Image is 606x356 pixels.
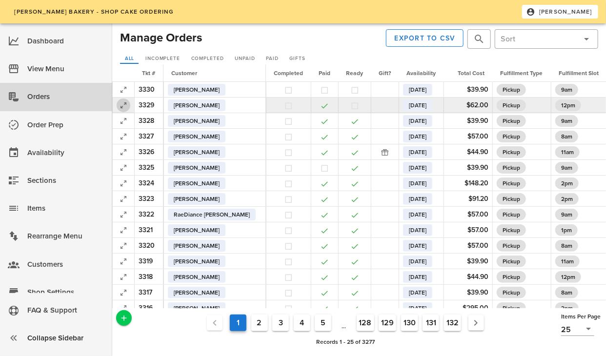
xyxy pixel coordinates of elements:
[27,228,104,244] div: Rearrange Menu
[117,130,130,143] button: Expand Record
[27,61,104,77] div: View Menu
[444,98,492,113] td: $62.00
[27,89,104,105] div: Orders
[272,315,289,331] button: Goto Page 3
[561,146,574,158] span: 11am
[409,99,426,111] span: [DATE]
[336,315,352,331] span: ...
[27,257,104,273] div: Customers
[561,224,572,236] span: 1pm
[409,224,426,236] span: [DATE]
[444,129,492,144] td: $57.00
[444,300,492,316] td: $295.00
[492,64,551,82] th: Fulfillment Type
[338,64,371,82] th: Ready
[473,33,485,45] button: prepend icon
[503,287,520,298] span: Pickup
[444,64,492,82] th: Total Cost
[262,54,283,64] a: Paid
[120,54,139,64] a: All
[357,315,374,331] button: Goto Page 128
[444,176,492,191] td: $148.20
[134,254,163,269] td: 3319
[501,31,577,47] input: Sort
[561,162,572,174] span: 9am
[117,270,130,284] button: Expand Record
[528,7,592,16] span: [PERSON_NAME]
[503,162,520,174] span: Pickup
[444,315,461,331] button: Goto Page 132
[409,115,426,127] span: [DATE]
[503,240,520,252] span: Pickup
[444,207,492,222] td: $57.00
[251,315,268,331] button: Goto Page 2
[117,192,130,206] button: Expand Record
[134,285,163,300] td: 3317
[145,56,180,61] span: Incomplete
[401,315,418,331] button: Goto Page 130
[386,29,464,47] button: Export to CSV
[444,285,492,300] td: $39.90
[444,113,492,129] td: $39.90
[186,54,228,64] a: Completed
[117,177,130,190] button: Expand Record
[522,5,598,19] button: [PERSON_NAME]
[174,256,220,267] span: [PERSON_NAME]
[142,70,155,77] span: Tkt #
[174,271,220,283] span: [PERSON_NAME]
[117,223,130,237] button: Expand Record
[468,315,484,331] button: Next page
[117,286,130,299] button: Expand Record
[561,240,572,252] span: 8am
[174,178,220,189] span: [PERSON_NAME]
[294,315,310,331] button: Goto Page 4
[409,209,426,220] span: [DATE]
[409,162,426,174] span: [DATE]
[561,313,601,320] span: Items Per Page
[289,56,305,61] span: Gifts
[503,193,520,205] span: Pickup
[315,315,331,331] button: Goto Page 5
[117,208,130,221] button: Expand Record
[409,271,426,283] span: [DATE]
[503,131,520,142] span: Pickup
[134,98,163,113] td: 3329
[399,64,444,82] th: Availability
[409,256,426,267] span: [DATE]
[561,193,573,205] span: 2pm
[174,287,220,298] span: [PERSON_NAME]
[319,70,330,77] span: Paid
[444,82,492,98] td: $39.90
[174,162,220,174] span: [PERSON_NAME]
[117,161,130,175] button: Expand Record
[409,240,426,252] span: [DATE]
[503,146,520,158] span: Pickup
[503,256,520,267] span: Pickup
[561,325,571,334] div: 25
[27,302,104,318] div: FAQ & Support
[134,113,163,129] td: 3328
[444,144,492,160] td: $44.90
[561,287,572,298] span: 8am
[117,145,130,159] button: Expand Record
[134,300,163,316] td: 3316
[14,8,174,15] span: [PERSON_NAME] Bakery - Shop Cake Ordering
[174,99,220,111] span: [PERSON_NAME]
[503,84,520,96] span: Pickup
[171,70,197,77] span: Customer
[406,70,436,77] span: Availability
[134,222,163,238] td: 3321
[561,178,573,189] span: 2pm
[561,271,575,283] span: 12pm
[234,56,255,61] span: Unpaid
[346,70,363,77] span: Ready
[274,70,303,77] span: Completed
[503,178,520,189] span: Pickup
[117,239,130,253] button: Expand Record
[117,301,130,315] button: Expand Record
[141,54,184,64] a: Incomplete
[174,193,220,205] span: [PERSON_NAME]
[444,191,492,207] td: $91.20
[561,302,573,314] span: 2pm
[134,144,163,160] td: 3326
